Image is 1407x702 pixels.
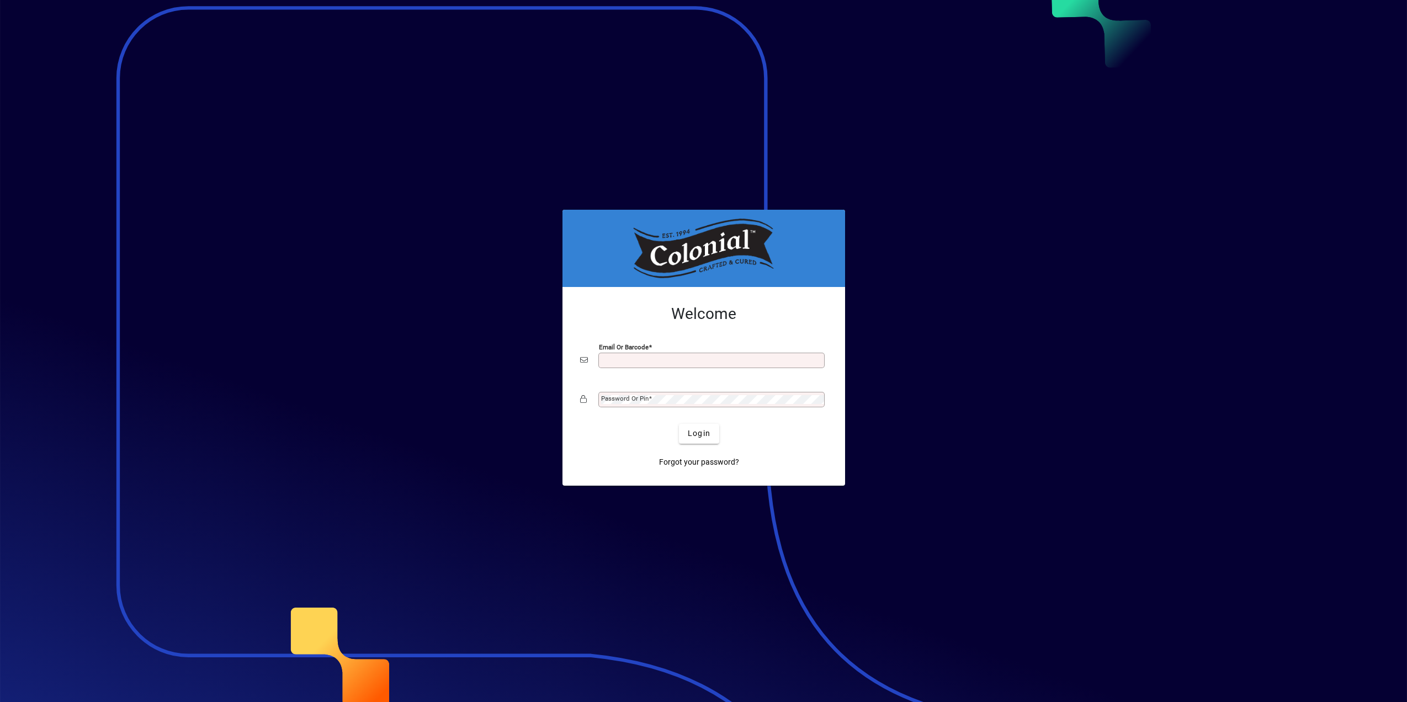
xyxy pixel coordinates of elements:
button: Login [679,424,719,444]
span: Forgot your password? [659,456,739,468]
a: Forgot your password? [655,453,744,472]
h2: Welcome [580,305,827,323]
span: Login [688,428,710,439]
mat-label: Email or Barcode [599,343,649,350]
mat-label: Password or Pin [601,395,649,402]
